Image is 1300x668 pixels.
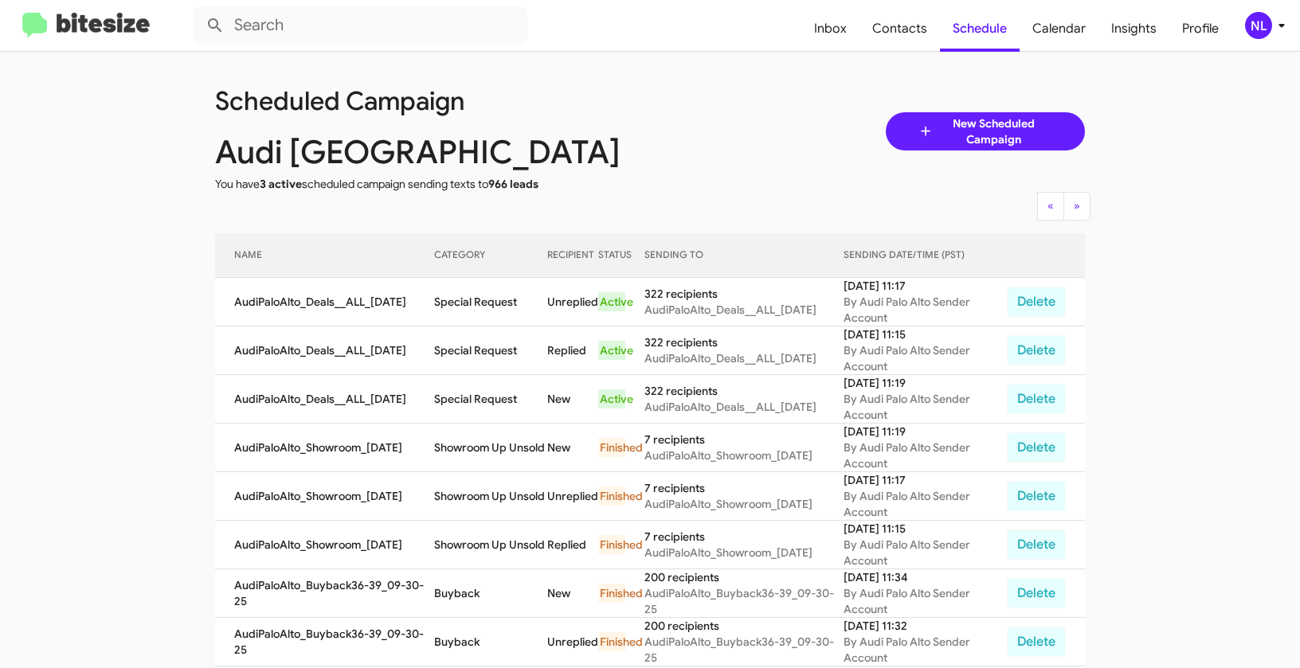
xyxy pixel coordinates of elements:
td: New [547,424,598,472]
div: 322 recipients [644,286,844,302]
div: 322 recipients [644,334,844,350]
div: By Audi Palo Alto Sender Account [844,439,1007,471]
td: Special Request [434,326,547,375]
td: Showroom Up Unsold [434,472,547,521]
div: AudiPaloAlto_Showroom_[DATE] [644,496,844,512]
td: New [547,569,598,618]
a: Inbox [801,6,859,52]
td: Buyback [434,618,547,666]
div: AudiPaloAlto_Buyback36-39_09-30-25 [644,634,844,666]
div: Finished [598,584,626,603]
td: Buyback [434,569,547,618]
nav: Page navigation example [1038,192,1091,221]
div: Finished [598,535,626,554]
button: Delete [1007,529,1066,560]
button: Delete [1007,432,1066,463]
div: NL [1245,12,1272,39]
div: 7 recipients [644,432,844,447]
td: Unreplied [547,278,598,326]
div: Active [598,292,626,311]
div: [DATE] 11:17 [844,278,1007,294]
td: Special Request [434,278,547,326]
div: [DATE] 11:32 [844,618,1007,634]
span: » [1074,198,1080,213]
a: Calendar [1020,6,1098,52]
th: SENDING DATE/TIME (PST) [844,233,1007,278]
td: AudiPaloAlto_Deals__ALL_[DATE] [215,375,434,424]
button: Next [1063,192,1091,221]
div: By Audi Palo Alto Sender Account [844,585,1007,617]
td: Replied [547,521,598,569]
input: Search [193,6,527,45]
div: [DATE] 11:19 [844,375,1007,391]
td: AudiPaloAlto_Buyback36-39_09-30-25 [215,569,434,618]
button: Delete [1007,384,1066,414]
td: Unreplied [547,472,598,521]
a: Insights [1098,6,1169,52]
a: Schedule [940,6,1020,52]
div: By Audi Palo Alto Sender Account [844,391,1007,423]
td: AudiPaloAlto_Showroom_[DATE] [215,521,434,569]
button: Delete [1007,287,1066,317]
div: AudiPaloAlto_Deals__ALL_[DATE] [644,302,844,318]
div: Active [598,341,626,360]
div: By Audi Palo Alto Sender Account [844,537,1007,568]
td: AudiPaloAlto_Deals__ALL_[DATE] [215,326,434,375]
td: AudiPaloAlto_Deals__ALL_[DATE] [215,278,434,326]
td: AudiPaloAlto_Showroom_[DATE] [215,472,434,521]
div: 7 recipients [644,529,844,545]
div: 200 recipients [644,618,844,634]
button: Delete [1007,627,1066,657]
td: AudiPaloAlto_Buyback36-39_09-30-25 [215,618,434,666]
button: Delete [1007,335,1066,365]
div: [DATE] 11:19 [844,424,1007,439]
th: CATEGORY [434,233,547,278]
span: « [1047,198,1054,213]
div: 7 recipients [644,480,844,496]
a: Profile [1169,6,1231,52]
td: Showroom Up Unsold [434,521,547,569]
div: Finished [598,438,626,457]
div: AudiPaloAlto_Deals__ALL_[DATE] [644,399,844,415]
button: NL [1231,12,1282,39]
div: Finished [598,632,626,651]
div: AudiPaloAlto_Showroom_[DATE] [644,447,844,463]
div: By Audi Palo Alto Sender Account [844,488,1007,520]
div: Finished [598,486,626,506]
td: New [547,375,598,424]
button: Delete [1007,481,1066,511]
span: New Scheduled Campaign [934,115,1053,147]
td: Unreplied [547,618,598,666]
button: Previous [1037,192,1064,221]
th: RECIPIENT [547,233,598,278]
td: Showroom Up Unsold [434,424,547,472]
td: Special Request [434,375,547,424]
div: [DATE] 11:15 [844,326,1007,342]
div: By Audi Palo Alto Sender Account [844,342,1007,374]
button: Delete [1007,578,1066,608]
th: NAME [215,233,434,278]
div: You have scheduled campaign sending texts to [203,176,662,192]
div: AudiPaloAlto_Deals__ALL_[DATE] [644,350,844,366]
th: STATUS [598,233,644,278]
span: 3 active [260,177,302,191]
a: New Scheduled Campaign [886,112,1086,150]
td: AudiPaloAlto_Showroom_[DATE] [215,424,434,472]
th: SENDING TO [644,233,844,278]
div: Audi [GEOGRAPHIC_DATA] [203,144,662,160]
a: Contacts [859,6,940,52]
span: 966 leads [488,177,538,191]
div: By Audi Palo Alto Sender Account [844,294,1007,326]
div: 322 recipients [644,383,844,399]
div: Scheduled Campaign [203,93,662,109]
div: [DATE] 11:15 [844,521,1007,537]
div: 200 recipients [644,569,844,585]
div: By Audi Palo Alto Sender Account [844,634,1007,666]
div: AudiPaloAlto_Buyback36-39_09-30-25 [644,585,844,617]
div: [DATE] 11:17 [844,472,1007,488]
